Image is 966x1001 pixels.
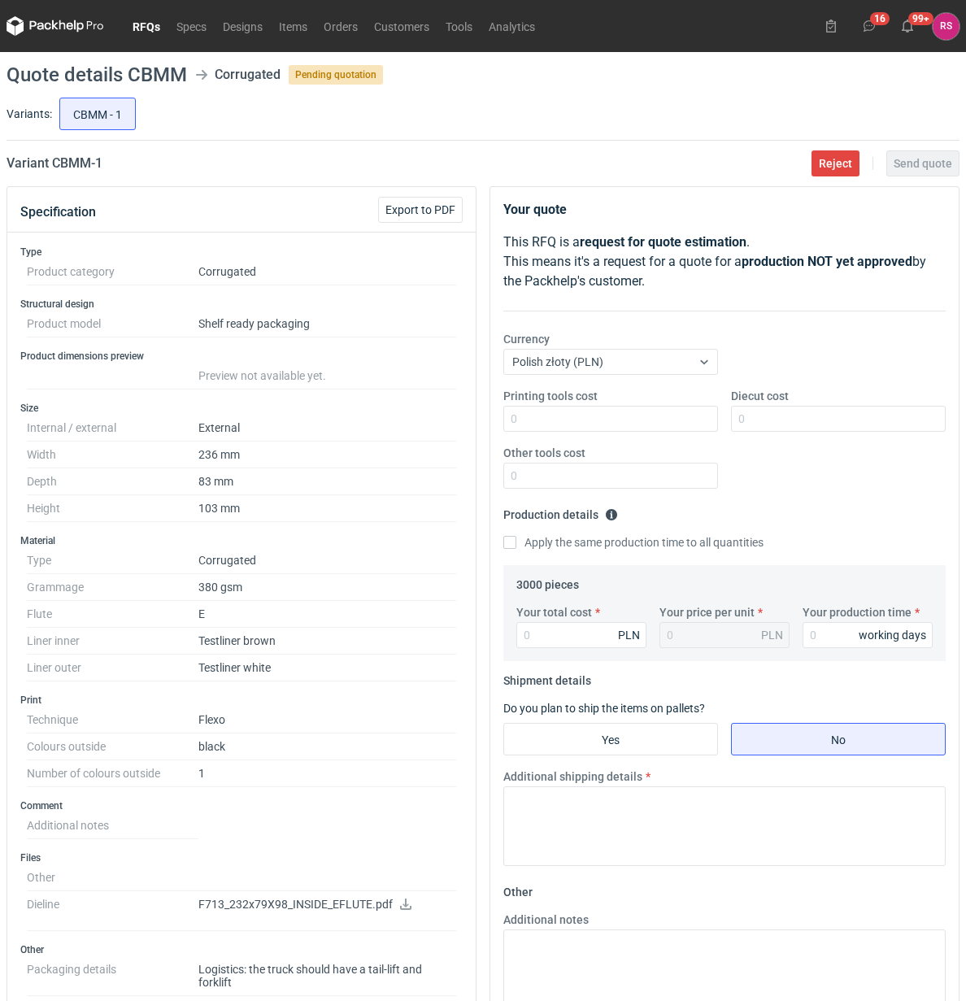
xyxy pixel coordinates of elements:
p: F713_232x79X98_INSIDE_EFLUTE.pdf [198,898,456,912]
label: Variants: [7,106,52,122]
dd: E [198,601,456,628]
label: Additional shipping details [503,768,642,785]
h3: Size [20,402,463,415]
dd: Corrugated [198,259,456,285]
h3: Structural design [20,298,463,311]
dt: Liner inner [27,628,198,655]
div: working days [859,627,926,643]
h3: Files [20,851,463,864]
span: Preview not available yet. [198,369,326,382]
h1: Quote details CBMM [7,65,187,85]
dt: Liner outer [27,655,198,681]
legend: 3000 pieces [516,572,579,591]
label: Other tools cost [503,445,585,461]
legend: Shipment details [503,668,591,687]
dd: black [198,733,456,760]
dd: 1 [198,760,456,787]
dt: Number of colours outside [27,760,198,787]
strong: request for quote estimation [580,234,746,250]
label: Printing tools cost [503,388,598,404]
a: Customers [366,16,437,36]
dt: Internal / external [27,415,198,442]
dt: Additional notes [27,812,198,839]
label: Additional notes [503,912,589,928]
a: Orders [315,16,366,36]
span: Pending quotation [289,65,383,85]
dd: Logistics: the truck should have a tail-lift and forklift [198,956,456,996]
dd: External [198,415,456,442]
label: CBMM - 1 [59,98,136,130]
dt: Flute [27,601,198,628]
legend: Other [503,879,533,899]
dt: Depth [27,468,198,495]
strong: production NOT yet approved [742,254,912,269]
div: Corrugated [215,65,281,85]
p: This RFQ is a . This means it's a request for a quote for a by the Packhelp's customer. [503,233,946,291]
dd: Corrugated [198,547,456,574]
h3: Product dimensions preview [20,350,463,363]
dt: Grammage [27,574,198,601]
dt: Width [27,442,198,468]
dt: Colours outside [27,733,198,760]
h3: Print [20,694,463,707]
span: Polish złoty (PLN) [512,355,603,368]
label: Currency [503,331,550,347]
label: Your price per unit [659,604,755,620]
dt: Type [27,547,198,574]
dd: Shelf ready packaging [198,311,456,337]
button: Specification [20,193,96,232]
dt: Product category [27,259,198,285]
input: 0 [503,406,718,432]
div: PLN [618,627,640,643]
input: 0 [503,463,718,489]
span: Reject [819,158,852,169]
dt: Product model [27,311,198,337]
label: Your total cost [516,604,592,620]
legend: Production details [503,502,618,521]
a: Specs [168,16,215,36]
dd: Testliner white [198,655,456,681]
dd: 83 mm [198,468,456,495]
dt: Other [27,864,198,891]
h3: Type [20,246,463,259]
button: Send quote [886,150,959,176]
dt: Height [27,495,198,522]
dd: Testliner brown [198,628,456,655]
label: Yes [503,723,718,755]
label: Do you plan to ship the items on pallets? [503,702,705,715]
div: Rafał Stani [933,13,959,40]
input: 0 [803,622,933,648]
input: 0 [731,406,946,432]
strong: Your quote [503,202,567,217]
button: 16 [856,13,882,39]
dt: Dieline [27,891,198,931]
dd: Flexo [198,707,456,733]
span: Send quote [894,158,952,169]
label: Your production time [803,604,912,620]
label: Apply the same production time to all quantities [503,534,764,551]
button: Export to PDF [378,197,463,223]
dd: 380 gsm [198,574,456,601]
h3: Comment [20,799,463,812]
button: 99+ [894,13,920,39]
dd: 103 mm [198,495,456,522]
dd: 236 mm [198,442,456,468]
button: Reject [812,150,859,176]
button: RS [933,13,959,40]
h2: Variant CBMM - 1 [7,154,102,173]
input: 0 [516,622,646,648]
a: RFQs [124,16,168,36]
dt: Technique [27,707,198,733]
dt: Packaging details [27,956,198,996]
h3: Other [20,943,463,956]
a: Tools [437,16,481,36]
label: Diecut cost [731,388,789,404]
svg: Packhelp Pro [7,16,104,36]
div: PLN [761,627,783,643]
h3: Material [20,534,463,547]
a: Items [271,16,315,36]
a: Designs [215,16,271,36]
span: Export to PDF [385,204,455,215]
a: Analytics [481,16,543,36]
